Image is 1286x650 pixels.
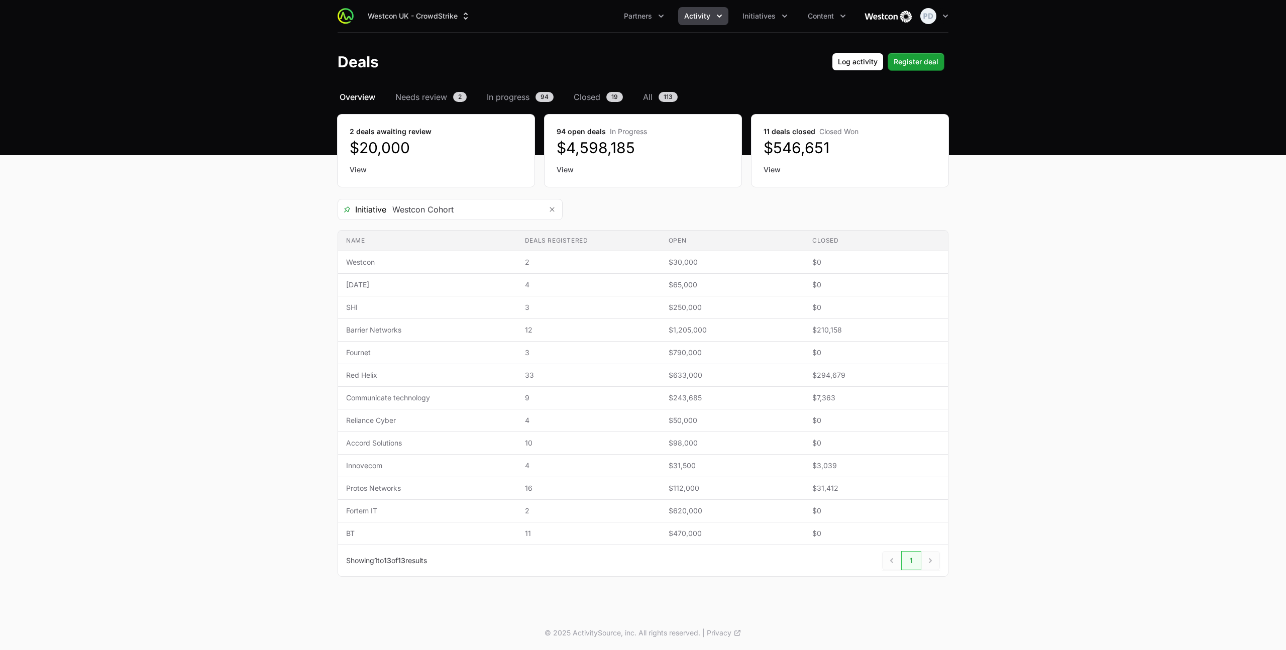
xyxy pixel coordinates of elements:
span: $0 [812,438,940,448]
span: $7,363 [812,393,940,403]
div: Partners menu [618,7,670,25]
dd: $546,651 [764,139,936,157]
span: $50,000 [669,415,796,425]
button: Westcon UK - CrowdStrike [362,7,477,25]
span: $620,000 [669,506,796,516]
span: $790,000 [669,348,796,358]
th: Name [338,231,517,251]
span: $98,000 [669,438,796,448]
a: 1 [901,551,921,570]
a: View [764,165,936,175]
span: Fortem IT [346,506,509,516]
button: Register deal [888,53,944,71]
button: Initiatives [736,7,794,25]
button: Log activity [832,53,884,71]
a: In progress94 [485,91,556,103]
th: Deals registered [517,231,661,251]
button: Partners [618,7,670,25]
a: Needs review2 [393,91,469,103]
span: Westcon [346,257,509,267]
span: $210,158 [812,325,940,335]
span: $30,000 [669,257,796,267]
span: All [643,91,653,103]
th: Closed [804,231,948,251]
span: 13 [398,556,405,565]
span: Partners [624,11,652,21]
span: 2 [525,257,653,267]
dt: 2 deals awaiting review [350,127,522,137]
span: 9 [525,393,653,403]
a: Closed19 [572,91,625,103]
a: View [350,165,522,175]
a: Overview [338,91,377,103]
div: Activity menu [678,7,728,25]
span: [DATE] [346,280,509,290]
span: 94 [535,92,554,102]
dd: $20,000 [350,139,522,157]
dt: 94 open deals [557,127,729,137]
span: $65,000 [669,280,796,290]
span: $633,000 [669,370,796,380]
div: Primary actions [832,53,944,71]
span: Initiatives [742,11,776,21]
span: 4 [525,280,653,290]
span: 3 [525,302,653,312]
span: Reliance Cyber [346,415,509,425]
span: Accord Solutions [346,438,509,448]
span: $243,685 [669,393,796,403]
span: 2 [453,92,467,102]
a: Privacy [707,628,741,638]
span: $31,500 [669,461,796,471]
span: $294,679 [812,370,940,380]
span: Protos Networks [346,483,509,493]
span: Register deal [894,56,938,68]
span: $1,205,000 [669,325,796,335]
img: ActivitySource [338,8,354,24]
img: Westcon UK [864,6,912,26]
span: Communicate technology [346,393,509,403]
span: $31,412 [812,483,940,493]
span: $3,039 [812,461,940,471]
span: 11 [525,528,653,538]
div: Initiatives menu [736,7,794,25]
span: Fournet [346,348,509,358]
span: 33 [525,370,653,380]
p: Showing to of results [346,556,427,566]
span: 10 [525,438,653,448]
span: Innovecom [346,461,509,471]
span: 19 [606,92,623,102]
span: $0 [812,506,940,516]
dt: 11 deals closed [764,127,936,137]
span: | [702,628,705,638]
span: 16 [525,483,653,493]
span: Closed [574,91,600,103]
span: 3 [525,348,653,358]
button: Content [802,7,852,25]
span: $112,000 [669,483,796,493]
span: 1 [374,556,377,565]
span: $470,000 [669,528,796,538]
span: In Progress [610,127,647,136]
span: Overview [340,91,375,103]
button: Remove [542,199,562,220]
span: Content [808,11,834,21]
span: Red Helix [346,370,509,380]
button: Activity [678,7,728,25]
span: $0 [812,257,940,267]
span: 113 [659,92,678,102]
div: Content menu [802,7,852,25]
span: Barrier Networks [346,325,509,335]
nav: Deals navigation [338,91,948,103]
section: Deals Filters [338,199,948,577]
span: 2 [525,506,653,516]
div: Supplier switch menu [362,7,477,25]
span: $0 [812,302,940,312]
span: Closed Won [819,127,859,136]
span: $0 [812,348,940,358]
p: © 2025 ActivitySource, inc. All rights reserved. [545,628,700,638]
div: Main navigation [354,7,852,25]
span: $0 [812,280,940,290]
h1: Deals [338,53,379,71]
span: Log activity [838,56,878,68]
span: 13 [384,556,391,565]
